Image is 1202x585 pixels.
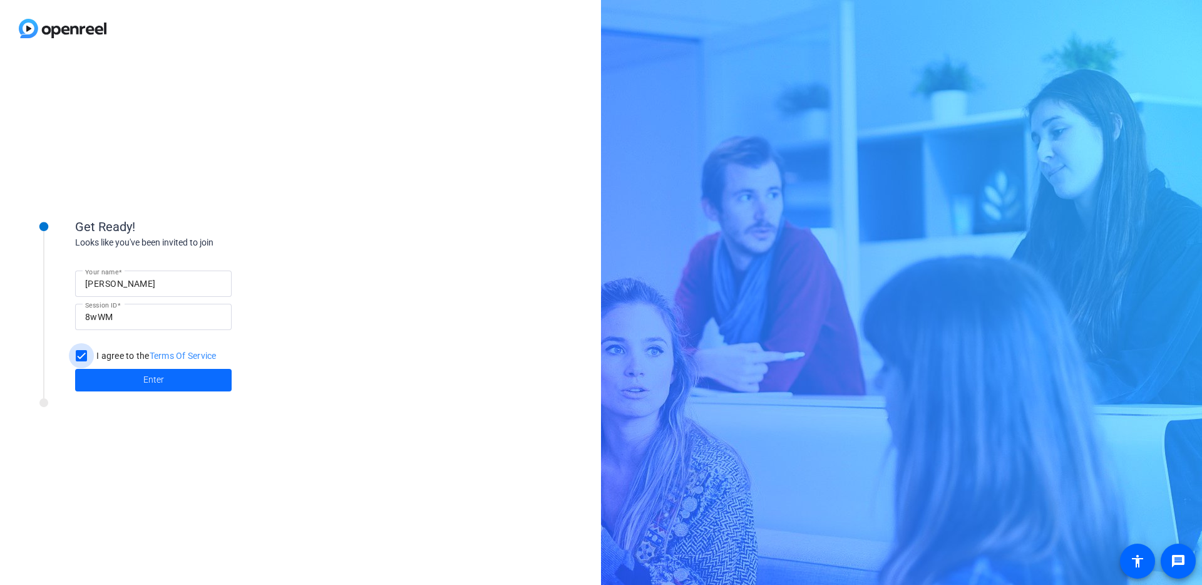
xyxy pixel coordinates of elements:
[85,268,118,276] mat-label: Your name
[75,369,232,391] button: Enter
[1171,554,1186,569] mat-icon: message
[143,373,164,386] span: Enter
[94,349,217,362] label: I agree to the
[75,217,326,236] div: Get Ready!
[85,301,117,309] mat-label: Session ID
[1130,554,1145,569] mat-icon: accessibility
[75,236,326,249] div: Looks like you've been invited to join
[150,351,217,361] a: Terms Of Service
